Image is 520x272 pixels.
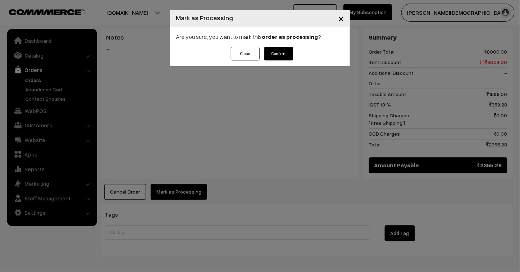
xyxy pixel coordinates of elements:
button: Close [332,7,350,30]
button: Close [231,47,260,60]
h4: Mark as Processing [176,13,233,23]
button: Confirm [264,47,293,60]
span: × [338,12,344,25]
strong: order as processing [262,33,318,40]
div: Are you sure, you want to mark this ? [170,27,350,47]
